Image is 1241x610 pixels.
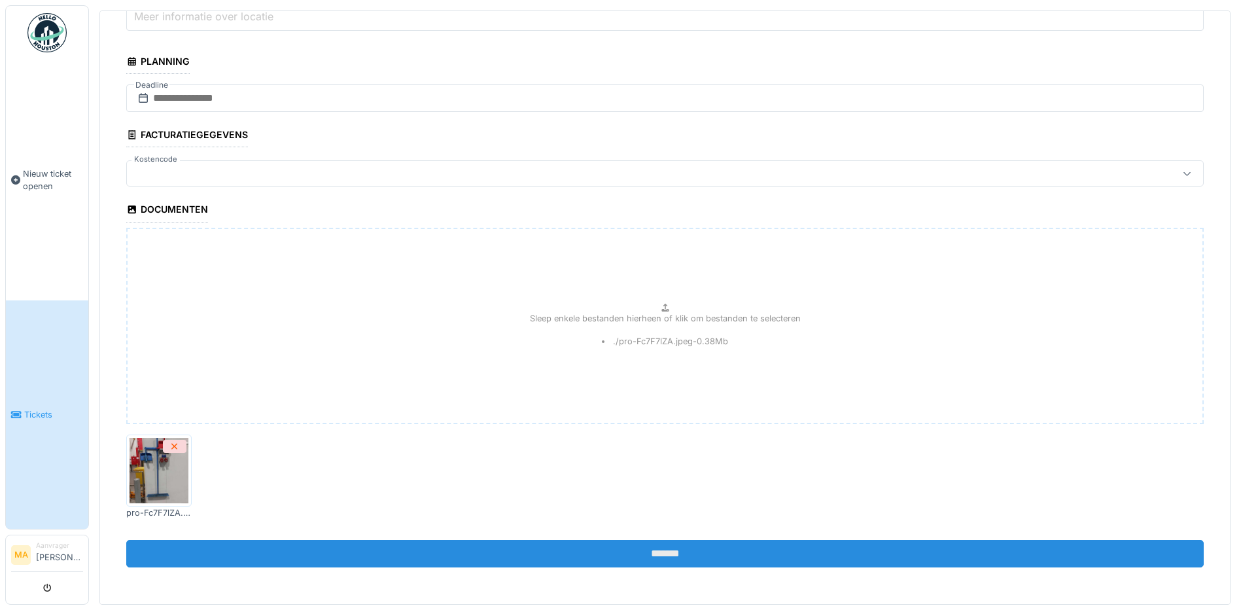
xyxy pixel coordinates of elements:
li: MA [11,545,31,565]
div: Documenten [126,200,208,222]
label: Kostencode [131,154,180,165]
div: Aanvrager [36,541,83,550]
li: [PERSON_NAME] [36,541,83,569]
img: Badge_color-CXgf-gQk.svg [27,13,67,52]
li: ./pro-Fc7F7lZA.jpeg - 0.38 Mb [602,335,729,348]
label: Deadline [134,78,169,92]
a: Tickets [6,300,88,529]
p: Sleep enkele bestanden hierheen of klik om bestanden te selecteren [530,312,801,325]
div: Planning [126,52,190,74]
span: Nieuw ticket openen [23,168,83,192]
a: MA Aanvrager[PERSON_NAME] [11,541,83,572]
div: pro-Fc7F7lZA.jpeg [126,507,192,519]
a: Nieuw ticket openen [6,60,88,300]
div: Facturatiegegevens [126,125,248,147]
label: Meer informatie over locatie [131,9,276,24]
img: yrq5crfi30t2v2rvebhdq7zi7nhe [130,438,188,503]
span: Tickets [24,408,83,421]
